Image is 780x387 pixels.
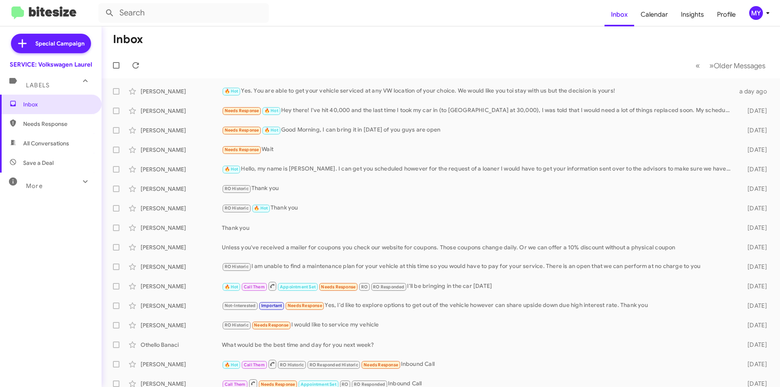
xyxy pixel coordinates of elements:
[141,224,222,232] div: [PERSON_NAME]
[141,185,222,193] div: [PERSON_NAME]
[141,302,222,310] div: [PERSON_NAME]
[141,360,222,368] div: [PERSON_NAME]
[734,341,773,349] div: [DATE]
[222,86,734,96] div: Yes. You are able to get your vehicle serviced at any VW location of your choice. We would like y...
[280,362,304,368] span: RO Historic
[704,57,770,74] button: Next
[225,89,238,94] span: 🔥 Hot
[280,284,316,290] span: Appointment Set
[264,108,278,113] span: 🔥 Hot
[26,82,50,89] span: Labels
[301,382,336,387] span: Appointment Set
[222,359,734,369] div: Inbound Call
[23,100,92,108] span: Inbox
[98,3,269,23] input: Search
[225,382,246,387] span: Call Them
[604,3,634,26] a: Inbox
[261,382,295,387] span: Needs Response
[734,204,773,212] div: [DATE]
[222,164,734,174] div: Hello, my name is [PERSON_NAME]. I can get you scheduled however for the request of a loaner I wo...
[691,57,770,74] nav: Page navigation example
[734,224,773,232] div: [DATE]
[141,146,222,154] div: [PERSON_NAME]
[288,303,322,308] span: Needs Response
[734,302,773,310] div: [DATE]
[23,139,69,147] span: All Conversations
[141,107,222,115] div: [PERSON_NAME]
[734,282,773,290] div: [DATE]
[141,263,222,271] div: [PERSON_NAME]
[222,145,734,154] div: Wait
[225,186,249,191] span: RO Historic
[734,243,773,251] div: [DATE]
[244,284,265,290] span: Call Them
[222,184,734,193] div: Thank you
[691,57,705,74] button: Previous
[634,3,674,26] span: Calendar
[222,262,734,271] div: I am unable to find a maintenance plan for your vehicle at this time so you would have to pay for...
[734,263,773,271] div: [DATE]
[225,108,259,113] span: Needs Response
[244,362,265,368] span: Call Them
[373,284,404,290] span: RO Responded
[734,165,773,173] div: [DATE]
[734,87,773,95] div: a day ago
[141,87,222,95] div: [PERSON_NAME]
[35,39,84,48] span: Special Campaign
[734,321,773,329] div: [DATE]
[225,284,238,290] span: 🔥 Hot
[11,34,91,53] a: Special Campaign
[222,224,734,232] div: Thank you
[711,3,742,26] span: Profile
[225,362,238,368] span: 🔥 Hot
[10,61,92,69] div: SERVICE: Volkswagen Laurel
[141,341,222,349] div: Othello Banaci
[342,382,348,387] span: RO
[734,360,773,368] div: [DATE]
[222,125,734,135] div: Good Morning, I can bring it in [DATE] of you guys are open
[222,320,734,330] div: I would like to service my vehicle
[714,61,765,70] span: Older Messages
[23,120,92,128] span: Needs Response
[225,166,238,172] span: 🔥 Hot
[321,284,355,290] span: Needs Response
[222,106,734,115] div: Hey there! I've hit 40,000 and the last time I took my car in (to [GEOGRAPHIC_DATA] at 30,000), I...
[222,243,734,251] div: Unless you've received a mailer for coupons you check our website for coupons. Those coupons chan...
[674,3,711,26] a: Insights
[310,362,358,368] span: RO Responded Historic
[222,281,734,291] div: I'll be bringing in the car [DATE]
[734,146,773,154] div: [DATE]
[361,284,368,290] span: RO
[23,159,54,167] span: Save a Deal
[141,126,222,134] div: [PERSON_NAME]
[26,182,43,190] span: More
[225,303,256,308] span: Not-Interested
[225,205,249,211] span: RO Historic
[364,362,398,368] span: Needs Response
[141,165,222,173] div: [PERSON_NAME]
[261,303,282,308] span: Important
[254,322,288,328] span: Needs Response
[113,33,143,46] h1: Inbox
[734,126,773,134] div: [DATE]
[141,204,222,212] div: [PERSON_NAME]
[225,322,249,328] span: RO Historic
[225,264,249,269] span: RO Historic
[141,243,222,251] div: [PERSON_NAME]
[264,128,278,133] span: 🔥 Hot
[742,6,771,20] button: MY
[709,61,714,71] span: »
[749,6,763,20] div: MY
[222,203,734,213] div: Thank you
[222,341,734,349] div: What would be the best time and day for you next week?
[734,107,773,115] div: [DATE]
[225,128,259,133] span: Needs Response
[354,382,385,387] span: RO Responded
[254,205,268,211] span: 🔥 Hot
[222,301,734,310] div: Yes, I'd like to explore options to get out of the vehicle however can share upside down due high...
[225,147,259,152] span: Needs Response
[141,321,222,329] div: [PERSON_NAME]
[695,61,700,71] span: «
